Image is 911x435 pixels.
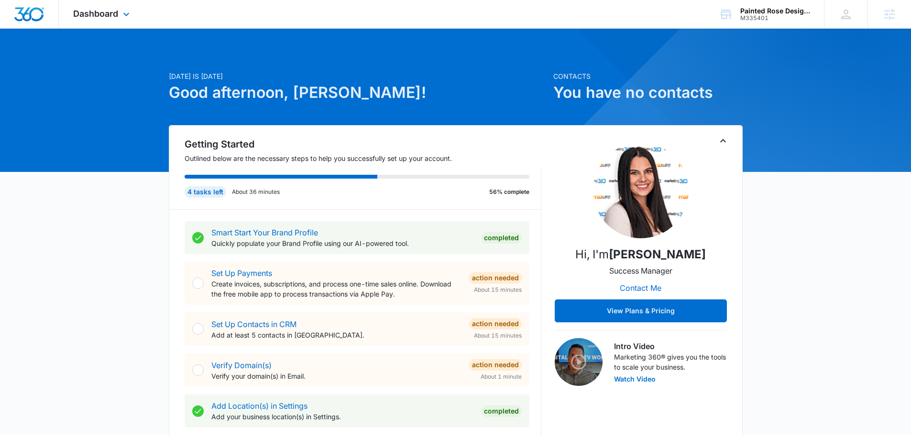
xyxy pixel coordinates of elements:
[614,340,727,352] h3: Intro Video
[481,232,522,244] div: Completed
[185,186,226,198] div: 4 tasks left
[211,371,461,381] p: Verify your domain(s) in Email.
[211,330,461,340] p: Add at least 5 contacts in [GEOGRAPHIC_DATA].
[211,319,296,329] a: Set Up Contacts in CRM
[169,71,548,81] p: [DATE] is [DATE]
[474,286,522,294] span: About 15 minutes
[73,9,118,19] span: Dashboard
[614,352,727,372] p: Marketing 360® gives you the tools to scale your business.
[614,376,656,382] button: Watch Video
[232,188,280,196] p: About 36 minutes
[717,135,729,147] button: Toggle Collapse
[481,372,522,381] span: About 1 minute
[185,137,541,151] h2: Getting Started
[474,331,522,340] span: About 15 minutes
[575,246,706,263] p: Hi, I'm
[469,272,522,284] div: Action Needed
[211,279,461,299] p: Create invoices, subscriptions, and process one-time sales online. Download the free mobile app t...
[553,71,743,81] p: Contacts
[740,15,810,21] div: account id
[211,361,272,370] a: Verify Domain(s)
[211,228,318,237] a: Smart Start Your Brand Profile
[185,153,541,163] p: Outlined below are the necessary steps to help you successfully set up your account.
[481,405,522,417] div: Completed
[469,318,522,329] div: Action Needed
[169,81,548,104] h1: Good afternoon, [PERSON_NAME]!
[609,265,672,276] p: Success Manager
[553,81,743,104] h1: You have no contacts
[555,299,727,322] button: View Plans & Pricing
[610,276,671,299] button: Contact Me
[469,359,522,371] div: Action Needed
[609,247,706,261] strong: [PERSON_NAME]
[211,401,307,411] a: Add Location(s) in Settings
[740,7,810,15] div: account name
[211,238,473,248] p: Quickly populate your Brand Profile using our AI-powered tool.
[555,338,603,386] img: Intro Video
[211,412,473,422] p: Add your business location(s) in Settings.
[593,143,689,238] img: Danielle Billington
[489,188,529,196] p: 56% complete
[211,268,272,278] a: Set Up Payments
